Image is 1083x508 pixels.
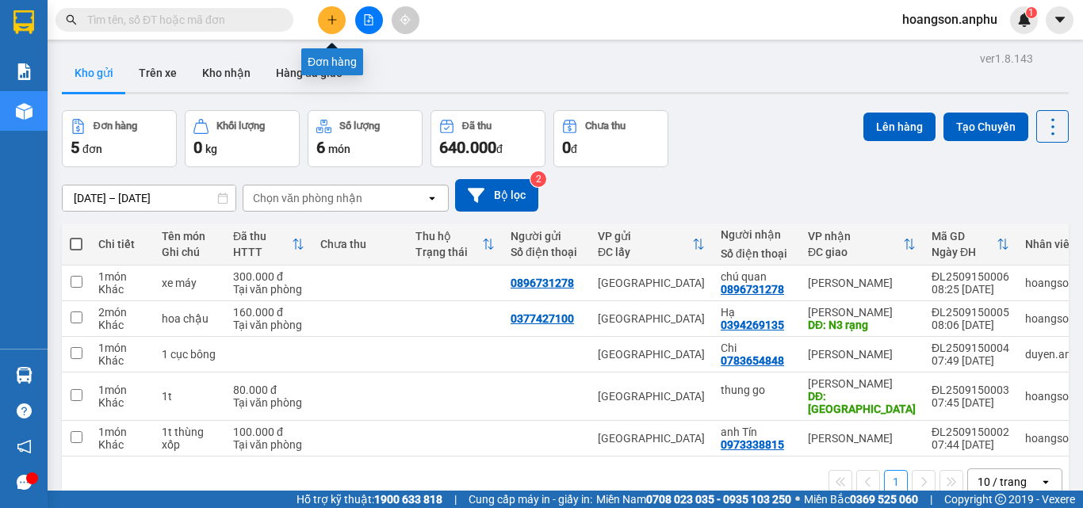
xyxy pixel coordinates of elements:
div: ĐC lấy [598,246,692,258]
div: Khác [98,319,146,331]
div: 0394269135 [721,319,784,331]
div: 2 món [98,306,146,319]
div: 1 cục bông [162,348,217,361]
div: Khác [98,354,146,367]
div: [PERSON_NAME] [808,432,916,445]
button: Đã thu640.000đ [431,110,545,167]
span: plus [327,14,338,25]
span: | [930,491,932,508]
span: | [454,491,457,508]
div: Tại văn phòng [233,283,304,296]
div: Khối lượng [216,120,265,132]
div: ĐC giao [808,246,903,258]
span: Miền Nam [596,491,791,508]
div: [GEOGRAPHIC_DATA] [598,348,705,361]
div: 08:06 [DATE] [932,319,1009,331]
div: Thu hộ [415,230,482,243]
div: DĐ: N3 rạng [808,319,916,331]
div: Khác [98,438,146,451]
span: 0 [562,138,571,157]
span: 5 [71,138,79,157]
div: 160.000 đ [233,306,304,319]
img: warehouse-icon [16,367,33,384]
span: file-add [363,14,374,25]
span: aim [400,14,411,25]
div: 0783654848 [721,354,784,367]
div: [GEOGRAPHIC_DATA] [598,312,705,325]
th: Toggle SortBy [408,223,503,265]
div: Chọn văn phòng nhận [253,190,362,206]
div: Hạ [721,306,792,319]
div: 0973338815 [721,438,784,451]
div: Đã thu [233,230,292,243]
div: Chưa thu [585,120,626,132]
div: 07:44 [DATE] [932,438,1009,451]
span: đ [496,143,503,155]
button: aim [392,6,419,34]
div: 100.000 đ [233,426,304,438]
img: warehouse-icon [16,103,33,120]
input: Select a date range. [63,185,235,211]
strong: 1900 633 818 [374,493,442,506]
div: [GEOGRAPHIC_DATA] [598,277,705,289]
button: 1 [884,470,908,494]
button: Đơn hàng5đơn [62,110,177,167]
span: copyright [995,494,1006,505]
button: Bộ lọc [455,179,538,212]
span: 0 [193,138,202,157]
div: Số lượng [339,120,380,132]
button: Trên xe [126,54,189,92]
span: 6 [316,138,325,157]
span: 640.000 [439,138,496,157]
span: kg [205,143,217,155]
div: Chưa thu [320,238,400,250]
span: search [66,14,77,25]
div: thung go [721,384,792,396]
th: Toggle SortBy [590,223,713,265]
span: đ [571,143,577,155]
strong: 0369 525 060 [850,493,918,506]
div: VP nhận [808,230,903,243]
div: HTTT [233,246,292,258]
div: 1 món [98,342,146,354]
sup: 1 [1026,7,1037,18]
div: Trạng thái [415,246,482,258]
div: Khác [98,396,146,409]
button: Kho gửi [62,54,126,92]
span: caret-down [1053,13,1067,27]
div: [GEOGRAPHIC_DATA] [598,390,705,403]
div: chú quan [721,270,792,283]
button: plus [318,6,346,34]
div: 0896731278 [511,277,574,289]
button: file-add [355,6,383,34]
span: Cung cấp máy in - giấy in: [469,491,592,508]
div: VP gửi [598,230,692,243]
span: món [328,143,350,155]
div: ĐL2509150005 [932,306,1009,319]
div: hoa chậu [162,312,217,325]
th: Toggle SortBy [924,223,1017,265]
div: ĐL2509150004 [932,342,1009,354]
span: đơn [82,143,102,155]
input: Tìm tên, số ĐT hoặc mã đơn [87,11,274,29]
div: ĐL2509150003 [932,384,1009,396]
div: [PERSON_NAME] [808,377,916,390]
div: anh Tín [721,426,792,438]
img: icon-new-feature [1017,13,1031,27]
img: solution-icon [16,63,33,80]
div: Đã thu [462,120,492,132]
div: DĐ: MN [808,390,916,415]
span: Miền Bắc [804,491,918,508]
div: [PERSON_NAME] [808,348,916,361]
div: Khác [98,283,146,296]
div: Tại văn phòng [233,396,304,409]
span: question-circle [17,403,32,418]
span: ⚪️ [795,496,800,502]
span: notification [17,439,32,454]
div: 80.000 đ [233,384,304,396]
div: 1t [162,390,217,403]
div: [PERSON_NAME] [808,277,916,289]
div: 0896731278 [721,283,784,296]
span: 1 [1028,7,1034,18]
div: 10 / trang [978,474,1027,490]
